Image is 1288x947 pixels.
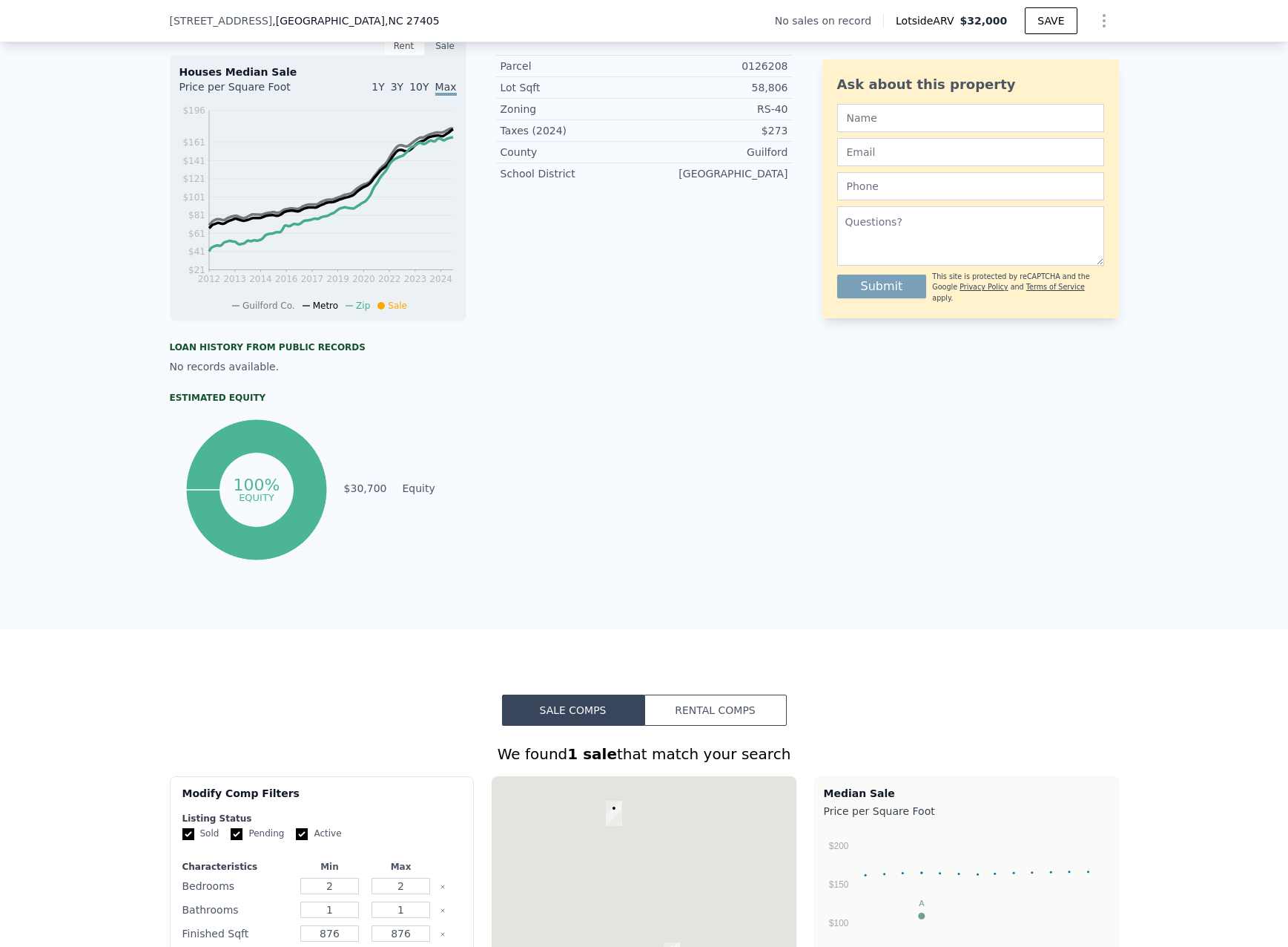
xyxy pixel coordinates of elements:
[231,828,242,840] input: Pending
[501,166,644,181] div: School District
[919,899,925,908] text: A
[837,74,1104,95] div: Ask about this property
[837,275,927,298] button: Submit
[440,884,446,890] button: Clear
[644,166,788,181] div: [GEOGRAPHIC_DATA]
[429,274,452,284] tspan: 2024
[371,81,384,93] span: 1Y
[644,80,788,95] div: 58,806
[356,301,370,311] span: Zip
[403,274,426,284] tspan: 2023
[182,828,194,840] input: Sold
[170,13,273,28] span: [STREET_ADDRESS]
[896,13,960,28] span: Lotside ARV
[501,59,644,73] div: Parcel
[182,192,205,203] tspan: $101
[388,301,407,311] span: Sale
[274,274,297,284] tspan: 2016
[197,274,220,284] tspan: 2012
[170,392,466,404] div: Estimated Equity
[932,272,1103,304] div: This site is protected by reCAPTCHA and the Google and apply.
[239,491,274,502] tspan: equity
[296,828,341,840] label: Active
[182,861,291,873] div: Characteristics
[326,274,349,284] tspan: 2019
[960,283,1008,291] a: Privacy Policy
[960,15,1007,27] span: $32,000
[182,876,291,897] div: Bedrooms
[501,80,644,95] div: Lot Sqft
[837,172,1104,200] input: Phone
[188,246,205,257] tspan: $41
[425,36,466,56] div: Sale
[644,123,788,138] div: $273
[182,174,205,184] tspan: $121
[233,476,280,494] tspan: 100%
[400,480,466,497] td: Equity
[644,695,787,726] button: Rental Comps
[352,274,375,284] tspan: 2020
[391,81,403,93] span: 3Y
[188,229,205,239] tspan: $61
[170,341,466,353] div: Loan history from public records
[369,861,434,873] div: Max
[182,813,462,825] div: Listing Status
[501,102,644,117] div: Zoning
[182,156,205,166] tspan: $141
[837,138,1104,166] input: Email
[179,79,318,103] div: Price per Square Foot
[440,908,446,914] button: Clear
[179,65,457,79] div: Houses Median Sale
[501,123,644,138] div: Taxes (2024)
[300,274,323,284] tspan: 2017
[182,900,291,920] div: Bathrooms
[188,210,205,220] tspan: $81
[502,695,644,726] button: Sale Comps
[409,81,429,93] span: 10Y
[644,145,788,160] div: Guilford
[644,59,788,73] div: 0126208
[567,745,617,763] strong: 1 sale
[1026,283,1085,291] a: Terms of Service
[644,102,788,117] div: RS-40
[775,13,883,28] div: No sales on record
[1025,7,1077,34] button: SAVE
[440,931,446,937] button: Clear
[182,923,291,944] div: Finished Sqft
[182,786,462,813] div: Modify Comp Filters
[182,137,205,148] tspan: $161
[385,15,440,27] span: , NC 27405
[1089,6,1119,36] button: Show Options
[249,274,272,284] tspan: 2014
[828,879,848,890] text: $150
[231,828,284,840] label: Pending
[313,301,338,311] span: Metro
[828,918,848,928] text: $100
[182,828,219,840] label: Sold
[182,105,205,116] tspan: $196
[606,801,622,826] div: 5107 Minnow Rd
[297,861,362,873] div: Min
[824,786,1109,801] div: Median Sale
[242,301,295,311] span: Guilford Co.
[435,81,457,96] span: Max
[296,828,308,840] input: Active
[272,13,439,28] span: , [GEOGRAPHIC_DATA]
[377,274,400,284] tspan: 2022
[343,480,388,497] td: $30,700
[501,145,644,160] div: County
[170,744,1119,764] div: We found that match your search
[837,104,1104,132] input: Name
[824,801,1109,822] div: Price per Square Foot
[828,841,848,851] text: $200
[223,274,246,284] tspan: 2013
[188,265,205,275] tspan: $21
[383,36,425,56] div: Rent
[170,359,466,374] div: No records available.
